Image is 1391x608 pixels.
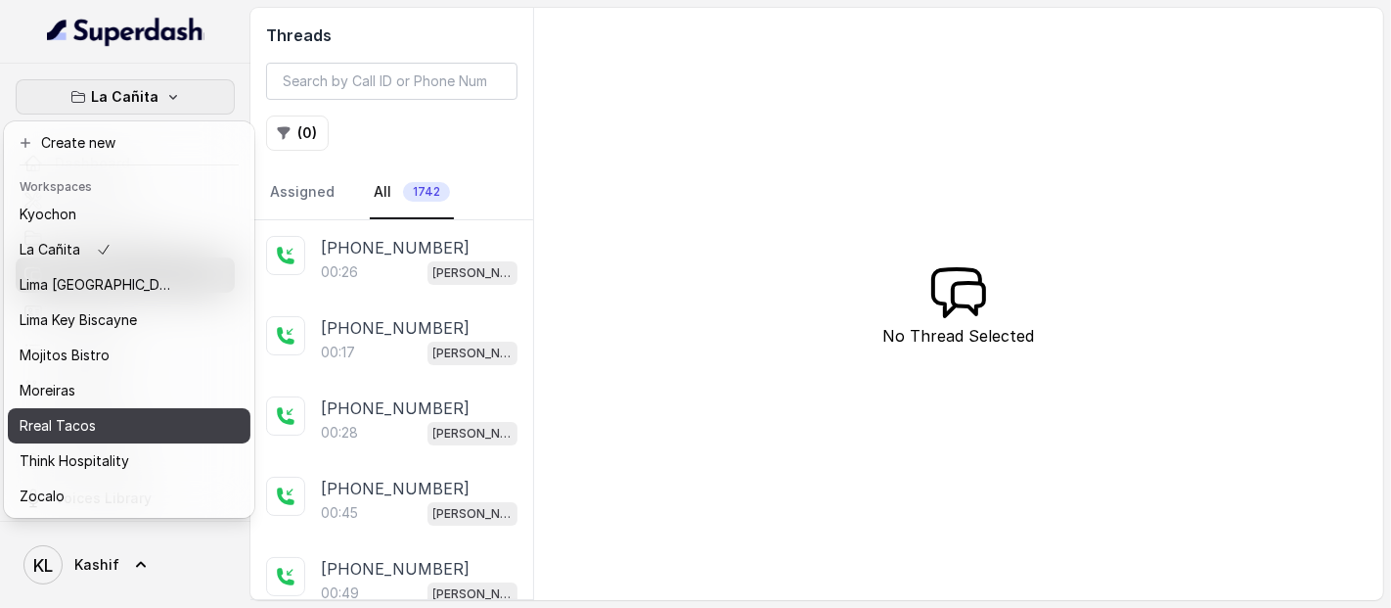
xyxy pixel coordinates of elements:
p: Lima [GEOGRAPHIC_DATA] [20,273,176,297]
div: La Cañita [4,121,254,518]
p: Moreiras [20,379,75,402]
p: Rreal Tacos [20,414,96,438]
p: Zocalo [20,485,65,508]
p: Mojitos Bistro [20,344,110,367]
button: Create new [8,125,250,161]
p: Think Hospitality [20,449,129,473]
p: La Cañita [92,85,159,109]
p: La Cañita [20,238,80,261]
p: Kyochon [20,203,76,226]
button: La Cañita [16,79,235,115]
p: Lima Key Biscayne [20,308,137,332]
header: Workspaces [8,169,250,201]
